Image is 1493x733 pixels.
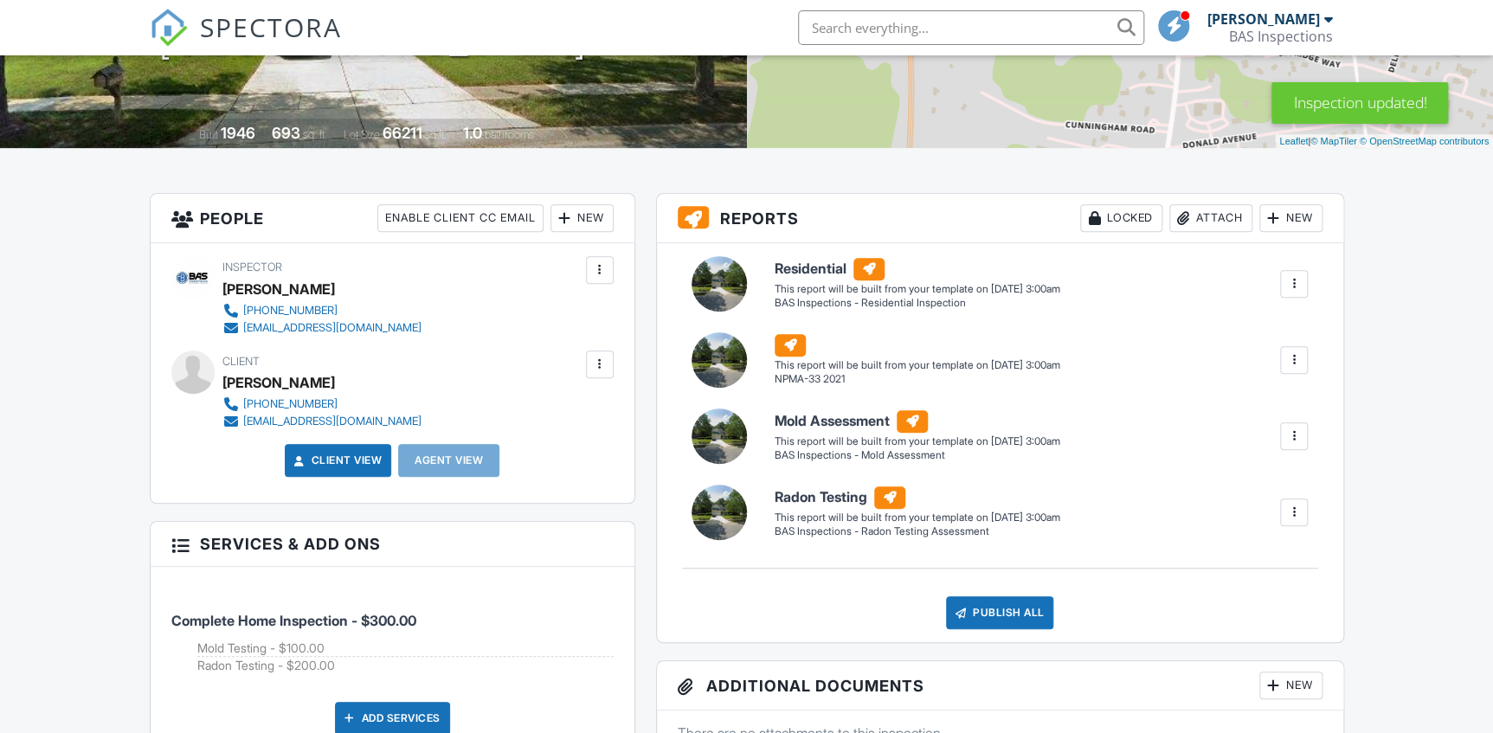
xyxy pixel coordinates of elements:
[243,321,422,335] div: [EMAIL_ADDRESS][DOMAIN_NAME]
[272,124,300,142] div: 693
[657,661,1343,710] h3: Additional Documents
[1275,134,1493,149] div: |
[1259,204,1322,232] div: New
[222,413,422,430] a: [EMAIL_ADDRESS][DOMAIN_NAME]
[243,415,422,428] div: [EMAIL_ADDRESS][DOMAIN_NAME]
[171,580,614,688] li: Service: Complete Home Inspection
[151,194,634,243] h3: People
[151,522,634,567] h3: Services & Add ons
[775,524,1060,539] div: BAS Inspections - Radon Testing Assessment
[243,397,338,411] div: [PHONE_NUMBER]
[222,355,260,368] span: Client
[485,128,534,141] span: bathrooms
[1259,672,1322,699] div: New
[222,370,335,395] div: [PERSON_NAME]
[425,128,447,141] span: sq.ft.
[383,124,422,142] div: 66211
[1271,82,1448,124] div: Inspection updated!
[775,282,1060,296] div: This report will be built from your template on [DATE] 3:00am
[344,128,380,141] span: Lot Size
[222,302,422,319] a: [PHONE_NUMBER]
[200,9,342,45] span: SPECTORA
[775,296,1060,311] div: BAS Inspections - Residential Inspection
[243,304,338,318] div: [PHONE_NUMBER]
[1080,204,1162,232] div: Locked
[199,128,218,141] span: Built
[291,452,383,469] a: Client View
[775,448,1060,463] div: BAS Inspections - Mold Assessment
[775,258,1060,280] h6: Residential
[197,640,614,658] li: Add on: Mold Testing
[1207,10,1320,28] div: [PERSON_NAME]
[463,124,482,142] div: 1.0
[377,204,544,232] div: Enable Client CC Email
[1310,136,1357,146] a: © MapTiler
[221,124,255,142] div: 1946
[222,319,422,337] a: [EMAIL_ADDRESS][DOMAIN_NAME]
[222,395,422,413] a: [PHONE_NUMBER]
[1360,136,1489,146] a: © OpenStreetMap contributors
[775,486,1060,509] h6: Radon Testing
[150,23,342,60] a: SPECTORA
[775,358,1060,372] div: This report will be built from your template on [DATE] 3:00am
[775,511,1060,524] div: This report will be built from your template on [DATE] 3:00am
[657,194,1343,243] h3: Reports
[171,612,416,629] span: Complete Home Inspection - $300.00
[303,128,327,141] span: sq. ft.
[798,10,1144,45] input: Search everything...
[946,596,1054,629] div: Publish All
[550,204,614,232] div: New
[1169,204,1252,232] div: Attach
[775,434,1060,448] div: This report will be built from your template on [DATE] 3:00am
[222,276,335,302] div: [PERSON_NAME]
[1229,28,1333,45] div: BAS Inspections
[1279,136,1308,146] a: Leaflet
[775,372,1060,387] div: NPMA-33 2021
[222,260,282,273] span: Inspector
[197,657,614,674] li: Add on: Radon Testing
[150,9,188,47] img: The Best Home Inspection Software - Spectora
[775,410,1060,433] h6: Mold Assessment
